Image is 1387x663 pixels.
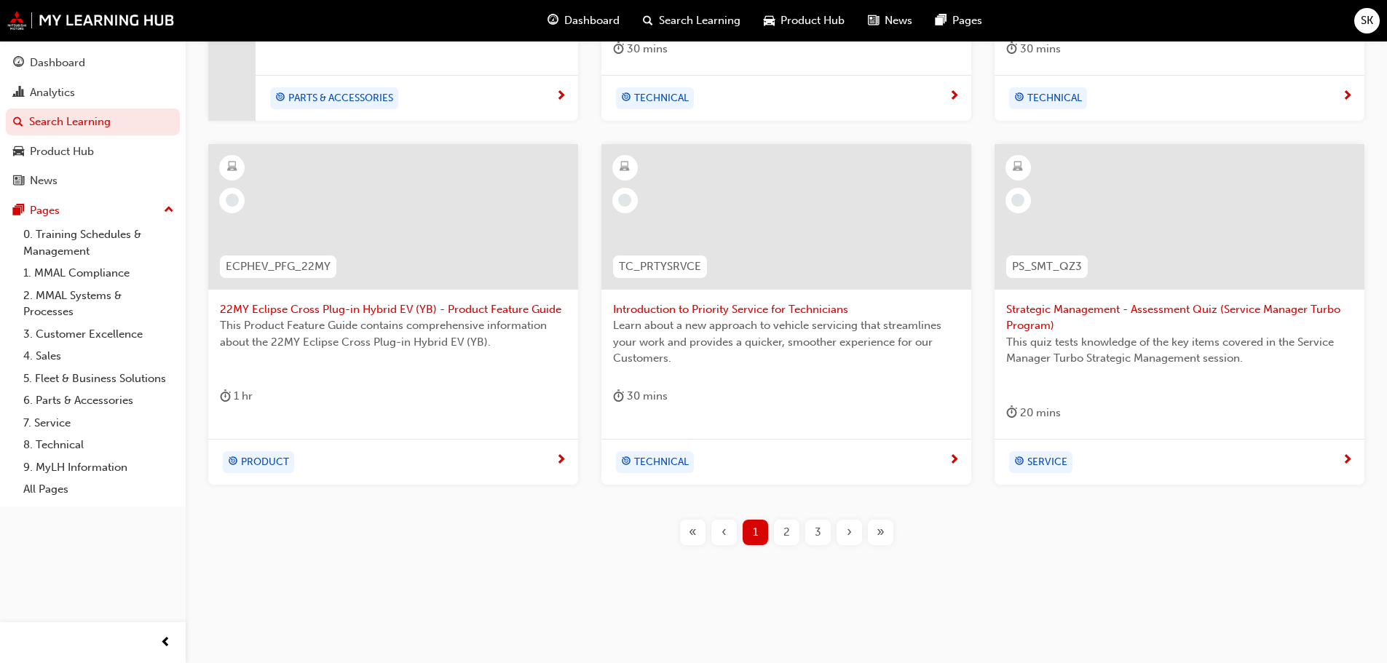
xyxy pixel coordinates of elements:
[885,12,912,29] span: News
[1013,158,1023,177] span: learningResourceType_ELEARNING-icon
[220,301,566,318] span: 22MY Eclipse Cross Plug-in Hybrid EV (YB) - Product Feature Guide
[621,453,631,472] span: target-icon
[613,40,668,58] div: 30 mins
[208,144,578,485] a: ECPHEV_PFG_22MY22MY Eclipse Cross Plug-in Hybrid EV (YB) - Product Feature GuideThis Product Feat...
[1006,404,1061,422] div: 20 mins
[619,258,701,275] span: TC_PRTYSRVCE
[288,90,393,107] span: PARTS & ACCESSORIES
[17,478,180,501] a: All Pages
[17,285,180,323] a: 2. MMAL Systems & Processes
[6,47,180,197] button: DashboardAnalyticsSearch LearningProduct HubNews
[659,12,740,29] span: Search Learning
[753,524,758,541] span: 1
[936,12,947,30] span: pages-icon
[6,49,180,76] a: Dashboard
[834,520,865,545] button: Next page
[536,6,631,36] a: guage-iconDashboard
[722,524,727,541] span: ‹
[949,454,960,467] span: next-icon
[13,205,24,218] span: pages-icon
[620,158,630,177] span: learningResourceType_ELEARNING-icon
[621,89,631,108] span: target-icon
[740,520,771,545] button: Page 1
[1027,90,1082,107] span: TECHNICAL
[17,412,180,434] a: 7. Service
[6,108,180,135] a: Search Learning
[548,12,558,30] span: guage-icon
[752,6,856,36] a: car-iconProduct Hub
[30,55,85,71] div: Dashboard
[634,454,689,471] span: TECHNICAL
[564,12,620,29] span: Dashboard
[226,194,239,207] span: learningRecordVerb_NONE-icon
[949,90,960,103] span: next-icon
[708,520,740,545] button: Previous page
[7,11,175,30] img: mmal
[613,387,624,405] span: duration-icon
[17,262,180,285] a: 1. MMAL Compliance
[6,138,180,165] a: Product Hub
[1342,90,1353,103] span: next-icon
[164,201,174,220] span: up-icon
[1027,454,1067,471] span: SERVICE
[618,194,631,207] span: learningRecordVerb_NONE-icon
[1006,334,1353,367] span: This quiz tests knowledge of the key items covered in the Service Manager Turbo Strategic Managem...
[13,116,23,129] span: search-icon
[556,454,566,467] span: next-icon
[275,89,285,108] span: target-icon
[815,524,821,541] span: 3
[877,524,885,541] span: »
[1006,40,1017,58] span: duration-icon
[17,456,180,479] a: 9. MyLH Information
[17,389,180,412] a: 6. Parts & Accessories
[634,90,689,107] span: TECHNICAL
[613,317,960,367] span: Learn about a new approach to vehicle servicing that streamlines your work and provides a quicker...
[227,158,237,177] span: learningResourceType_ELEARNING-icon
[1006,404,1017,422] span: duration-icon
[631,6,752,36] a: search-iconSearch Learning
[13,175,24,188] span: news-icon
[677,520,708,545] button: First page
[952,12,982,29] span: Pages
[856,6,924,36] a: news-iconNews
[226,258,331,275] span: ECPHEV_PFG_22MY
[17,323,180,346] a: 3. Customer Excellence
[1342,454,1353,467] span: next-icon
[220,317,566,350] span: This Product Feature Guide contains comprehensive information about the 22MY Eclipse Cross Plug-i...
[6,167,180,194] a: News
[30,202,60,219] div: Pages
[613,40,624,58] span: duration-icon
[30,143,94,160] div: Product Hub
[781,12,845,29] span: Product Hub
[556,90,566,103] span: next-icon
[771,520,802,545] button: Page 2
[228,453,238,472] span: target-icon
[865,520,896,545] button: Last page
[17,434,180,456] a: 8. Technical
[1006,40,1061,58] div: 30 mins
[17,368,180,390] a: 5. Fleet & Business Solutions
[13,146,24,159] span: car-icon
[6,197,180,224] button: Pages
[1014,89,1024,108] span: target-icon
[17,345,180,368] a: 4. Sales
[30,172,58,189] div: News
[613,387,668,405] div: 30 mins
[601,144,971,485] a: TC_PRTYSRVCEIntroduction to Priority Service for TechniciansLearn about a new approach to vehicle...
[13,87,24,100] span: chart-icon
[689,524,697,541] span: «
[1012,258,1082,275] span: PS_SMT_QZ3
[1014,453,1024,472] span: target-icon
[241,454,289,471] span: PRODUCT
[924,6,994,36] a: pages-iconPages
[220,387,253,405] div: 1 hr
[868,12,879,30] span: news-icon
[13,57,24,70] span: guage-icon
[30,84,75,101] div: Analytics
[613,301,960,318] span: Introduction to Priority Service for Technicians
[802,520,834,545] button: Page 3
[1011,194,1024,207] span: learningRecordVerb_NONE-icon
[1006,301,1353,334] span: Strategic Management - Assessment Quiz (Service Manager Turbo Program)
